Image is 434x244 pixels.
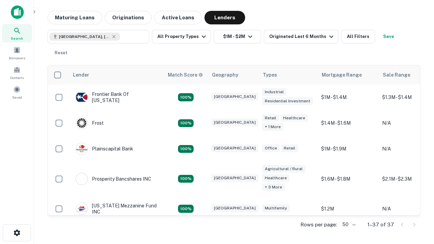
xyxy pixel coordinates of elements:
a: Search [2,24,32,42]
img: picture [76,143,87,155]
td: $1.4M - $1.6M [318,110,379,136]
button: Reset [50,46,72,60]
div: Sale Range [383,71,410,79]
div: 50 [340,220,357,229]
th: Mortgage Range [318,65,379,84]
span: Borrowers [9,55,25,61]
div: Matching Properties: 6, hasApolloMatch: undefined [178,175,194,183]
div: Types [263,71,277,79]
div: + 1 more [262,123,283,131]
span: Contacts [10,75,24,80]
div: [GEOGRAPHIC_DATA] [211,174,258,182]
th: Types [259,65,318,84]
div: Plainscapital Bank [76,143,133,155]
button: All Filters [341,30,375,43]
img: picture [76,203,87,215]
td: $1.6M - $1.8M [318,162,379,196]
a: Contacts [2,63,32,82]
div: Originated Last 6 Months [269,33,335,41]
img: picture [76,117,87,129]
div: Office [262,144,280,152]
span: Saved [12,95,22,100]
span: [GEOGRAPHIC_DATA], [GEOGRAPHIC_DATA], [GEOGRAPHIC_DATA] [59,34,110,40]
p: 1–37 of 37 [368,221,394,229]
div: Residential Investment [262,97,313,105]
div: Frontier Bank Of [US_STATE] [76,91,157,103]
a: Saved [2,83,32,101]
div: Capitalize uses an advanced AI algorithm to match your search with the best lender. The match sco... [168,71,203,79]
div: + 3 more [262,183,285,191]
div: Matching Properties: 4, hasApolloMatch: undefined [178,93,194,101]
div: Agricultural / Rural [262,165,305,173]
td: $1M - $1.4M [318,84,379,110]
div: [GEOGRAPHIC_DATA] [211,119,258,126]
div: Healthcare [262,174,290,182]
div: [GEOGRAPHIC_DATA] [211,93,258,101]
th: Geography [208,65,259,84]
div: Matching Properties: 4, hasApolloMatch: undefined [178,119,194,127]
img: capitalize-icon.png [11,5,24,19]
h6: Match Score [168,71,202,79]
button: Originated Last 6 Months [264,30,338,43]
th: Lender [69,65,164,84]
a: Borrowers [2,44,32,62]
button: Originations [105,11,152,24]
button: $1M - $2M [214,30,261,43]
div: Frost [76,117,104,129]
button: All Property Types [152,30,211,43]
div: [GEOGRAPHIC_DATA] [211,204,258,212]
p: Rows per page: [300,221,337,229]
div: Prosperity Bancshares INC [76,173,151,185]
img: picture [76,91,87,103]
div: Industrial [262,88,287,96]
div: Matching Properties: 5, hasApolloMatch: undefined [178,205,194,213]
button: Maturing Loans [47,11,102,24]
iframe: Chat Widget [400,168,434,201]
div: Retail [262,114,279,122]
div: [GEOGRAPHIC_DATA] [211,144,258,152]
img: picture [76,173,87,185]
button: Active Loans [154,11,202,24]
div: Healthcare [280,114,308,122]
div: Retail [281,144,298,152]
div: Geography [212,71,238,79]
td: $1M - $1.9M [318,136,379,162]
span: Search [11,36,23,41]
button: Lenders [204,11,245,24]
div: [US_STATE] Mezzanine Fund INC [76,203,157,215]
div: Lender [73,71,89,79]
div: Multifamily [262,204,290,212]
div: Mortgage Range [322,71,362,79]
th: Capitalize uses an advanced AI algorithm to match your search with the best lender. The match sco... [164,65,208,84]
td: $1.2M [318,196,379,222]
button: Save your search to get updates of matches that match your search criteria. [378,30,399,43]
div: Matching Properties: 4, hasApolloMatch: undefined [178,145,194,153]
